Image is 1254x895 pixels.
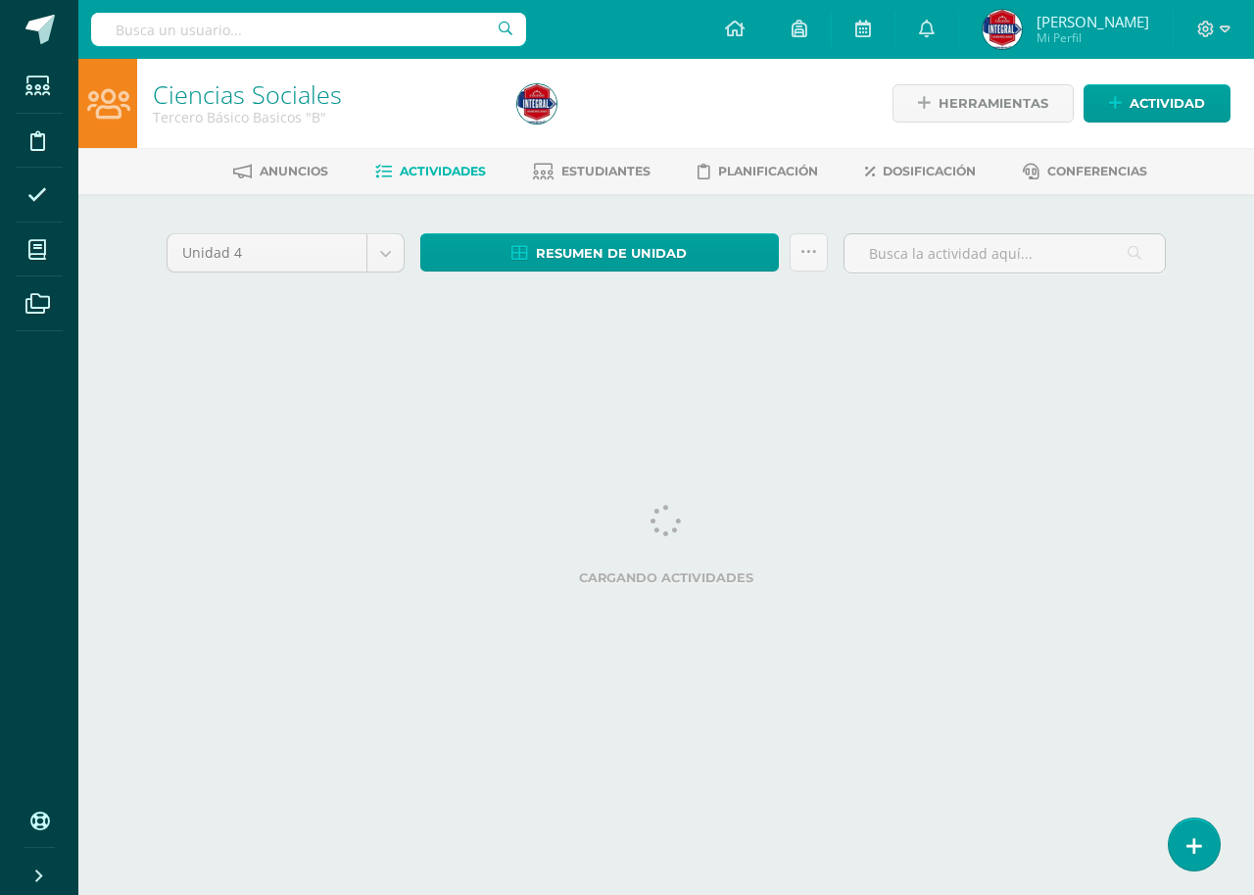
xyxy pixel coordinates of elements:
a: Unidad 4 [168,234,404,272]
a: Herramientas [892,84,1074,123]
span: Estudiantes [561,164,651,178]
input: Busca un usuario... [91,13,526,46]
a: Dosificación [865,156,976,187]
span: Planificación [718,164,818,178]
span: Mi Perfil [1037,29,1149,46]
img: 9479b67508c872087c746233754dda3e.png [983,10,1022,49]
span: Conferencias [1047,164,1147,178]
a: Estudiantes [533,156,651,187]
input: Busca la actividad aquí... [844,234,1165,273]
a: Conferencias [1023,156,1147,187]
span: Dosificación [883,164,976,178]
span: Anuncios [260,164,328,178]
a: Ciencias Sociales [153,77,342,111]
h1: Ciencias Sociales [153,80,494,108]
div: Tercero Básico Basicos 'B' [153,108,494,126]
span: Herramientas [939,85,1048,122]
a: Actividad [1084,84,1230,123]
a: Resumen de unidad [420,233,779,272]
span: Resumen de unidad [536,235,687,272]
a: Actividades [375,156,486,187]
span: Unidad 4 [182,234,352,272]
a: Planificación [698,156,818,187]
span: [PERSON_NAME] [1037,12,1149,31]
label: Cargando actividades [167,571,1166,585]
span: Actividades [400,164,486,178]
a: Anuncios [233,156,328,187]
img: 9479b67508c872087c746233754dda3e.png [517,84,556,124]
span: Actividad [1130,85,1205,122]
